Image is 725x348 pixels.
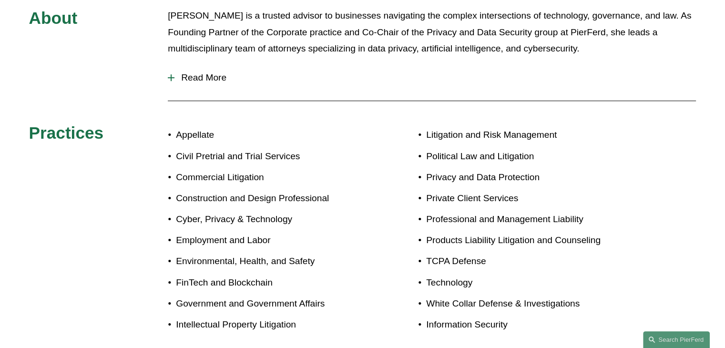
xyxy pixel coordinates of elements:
a: Search this site [643,331,710,348]
p: Products Liability Litigation and Counseling [426,232,641,249]
p: Information Security [426,317,641,333]
p: Political Law and Litigation [426,148,641,165]
p: Professional and Management Liability [426,211,641,228]
span: About [29,9,78,27]
span: Read More [174,72,696,83]
p: Construction and Design Professional [176,190,362,207]
p: White Collar Defense & Investigations [426,296,641,312]
p: Employment and Labor [176,232,362,249]
p: Environmental, Health, and Safety [176,253,362,270]
p: Appellate [176,127,362,143]
p: Private Client Services [426,190,641,207]
button: Read More [168,65,696,90]
p: Technology [426,275,641,291]
p: TCPA Defense [426,253,641,270]
span: Practices [29,123,104,142]
p: Cyber, Privacy & Technology [176,211,362,228]
p: Commercial Litigation [176,169,362,186]
p: Litigation and Risk Management [426,127,641,143]
p: Privacy and Data Protection [426,169,641,186]
p: Government and Government Affairs [176,296,362,312]
p: FinTech and Blockchain [176,275,362,291]
p: Intellectual Property Litigation [176,317,362,333]
p: Civil Pretrial and Trial Services [176,148,362,165]
p: [PERSON_NAME] is a trusted advisor to businesses navigating the complex intersections of technolo... [168,8,696,57]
